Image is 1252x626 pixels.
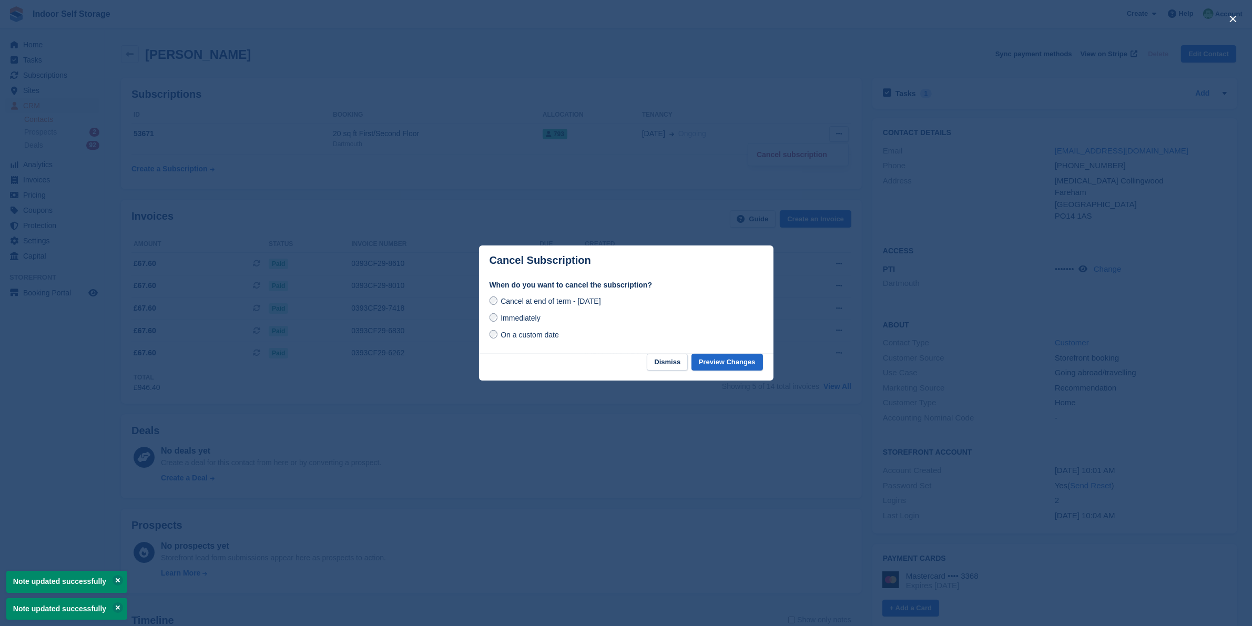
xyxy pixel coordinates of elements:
p: Cancel Subscription [490,254,591,266]
span: Cancel at end of term - [DATE] [501,297,600,305]
button: Preview Changes [691,354,763,371]
span: On a custom date [501,331,559,339]
button: Dismiss [647,354,688,371]
span: Immediately [501,314,540,322]
button: close [1225,11,1241,27]
p: Note updated successfully [6,598,127,620]
input: Immediately [490,313,498,322]
label: When do you want to cancel the subscription? [490,280,763,291]
p: Note updated successfully [6,571,127,592]
input: On a custom date [490,330,498,338]
input: Cancel at end of term - [DATE] [490,296,498,305]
